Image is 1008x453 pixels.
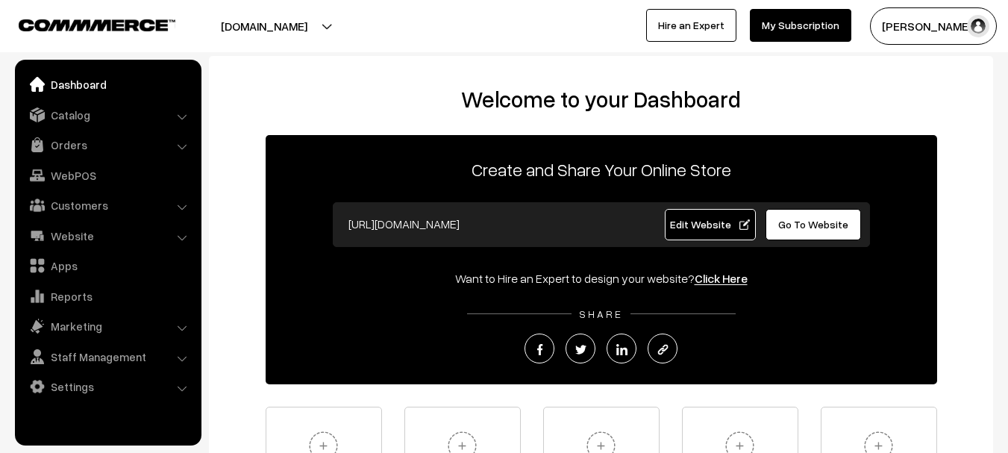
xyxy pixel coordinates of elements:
a: Settings [19,373,196,400]
a: Hire an Expert [646,9,736,42]
a: Reports [19,283,196,310]
a: My Subscription [750,9,851,42]
div: Want to Hire an Expert to design your website? [266,269,937,287]
a: Catalog [19,101,196,128]
a: COMMMERCE [19,15,149,33]
img: COMMMERCE [19,19,175,31]
span: SHARE [572,307,630,320]
a: Go To Website [766,209,862,240]
a: Edit Website [665,209,756,240]
a: Website [19,222,196,249]
button: [DOMAIN_NAME] [169,7,360,45]
a: Orders [19,131,196,158]
a: Click Here [695,271,748,286]
h2: Welcome to your Dashboard [224,86,978,113]
span: Go To Website [778,218,848,231]
a: Marketing [19,313,196,340]
a: Dashboard [19,71,196,98]
a: Customers [19,192,196,219]
a: WebPOS [19,162,196,189]
a: Apps [19,252,196,279]
span: Edit Website [670,218,750,231]
a: Staff Management [19,343,196,370]
p: Create and Share Your Online Store [266,156,937,183]
button: [PERSON_NAME] [870,7,997,45]
img: user [967,15,989,37]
